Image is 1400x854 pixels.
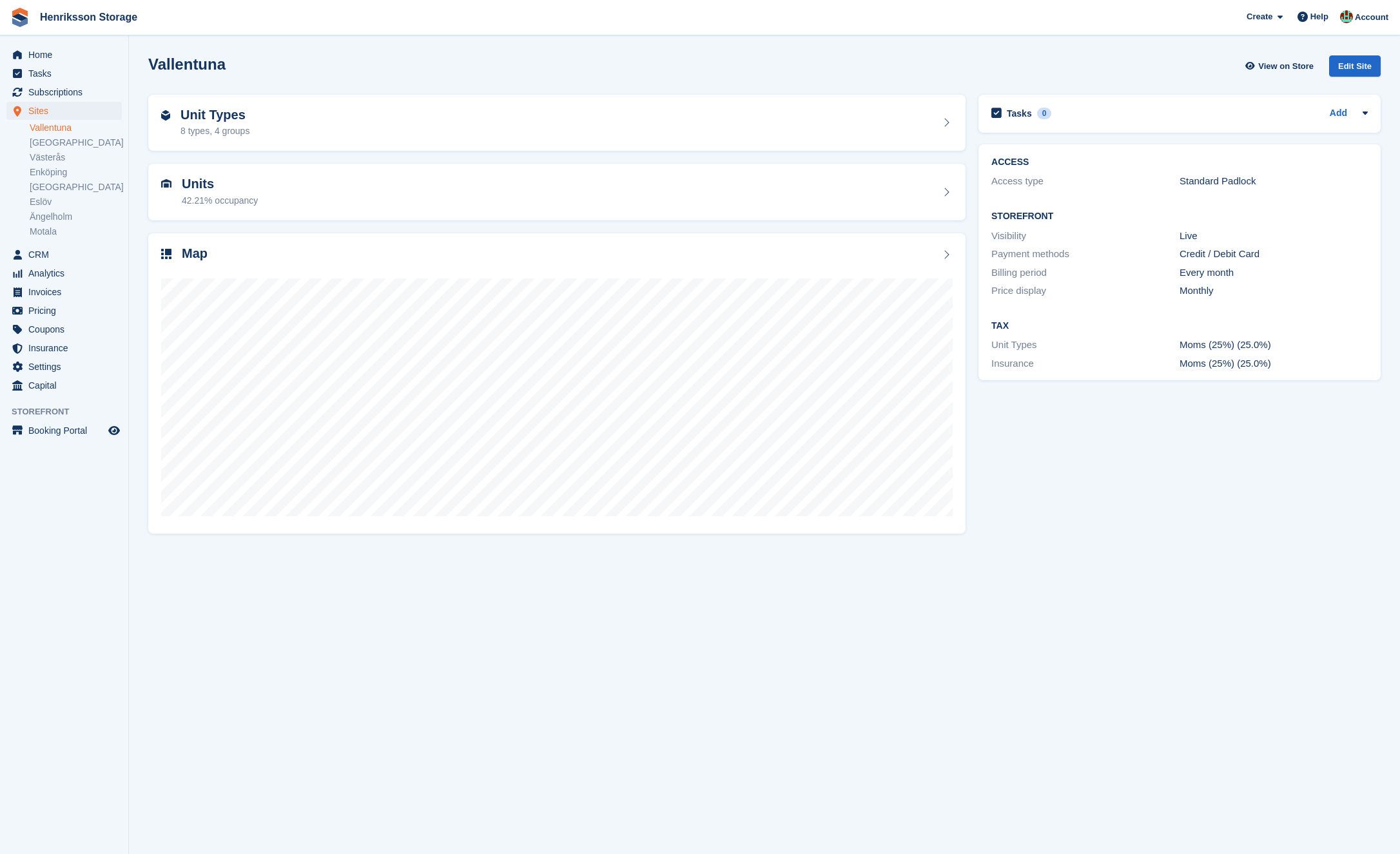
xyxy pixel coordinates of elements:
span: View on Store [1258,60,1314,73]
h2: Tax [991,321,1368,331]
a: menu [6,422,122,440]
a: Ängelholm [30,211,122,223]
a: menu [6,264,122,282]
div: Monthly [1180,284,1368,298]
span: Account [1355,11,1388,24]
a: Unit Types 8 types, 4 groups [148,95,966,151]
span: Home [28,46,106,64]
h2: Storefront [991,211,1368,222]
a: menu [6,376,122,394]
h2: ACCESS [991,157,1368,168]
div: 42.21% occupancy [182,194,258,208]
a: Vallentuna [30,122,122,134]
a: menu [6,102,122,120]
div: Visibility [991,229,1180,244]
a: menu [6,83,122,101]
img: unit-type-icn-2b2737a686de81e16bb02015468b77c625bbabd49415b5ef34ead5e3b44a266d.svg [161,110,170,121]
a: Map [148,233,966,534]
a: Motala [30,226,122,238]
a: menu [6,46,122,64]
span: Capital [28,376,106,394]
div: Moms (25%) (25.0%) [1180,356,1368,371]
img: stora-icon-8386f47178a22dfd0bd8f6a31ec36ba5ce8667c1dd55bd0f319d3a0aa187defe.svg [10,8,30,27]
span: Settings [28,358,106,376]
a: menu [6,64,122,82]
a: Preview store [106,423,122,438]
a: menu [6,283,122,301]
a: menu [6,302,122,320]
a: Enköping [30,166,122,179]
span: Pricing [28,302,106,320]
h2: Unit Types [180,108,249,122]
a: menu [6,339,122,357]
h2: Units [182,177,258,191]
div: Live [1180,229,1368,244]
span: Tasks [28,64,106,82]
div: Price display [991,284,1180,298]
a: Edit Site [1329,55,1381,82]
a: menu [6,358,122,376]
span: Coupons [28,320,106,338]
h2: Vallentuna [148,55,226,73]
div: Insurance [991,356,1180,371]
span: Invoices [28,283,106,301]
a: Henriksson Storage [35,6,142,28]
a: [GEOGRAPHIC_DATA] [30,137,122,149]
div: Edit Site [1329,55,1381,77]
a: Västerås [30,151,122,164]
a: Units 42.21% occupancy [148,164,966,220]
div: Billing period [991,266,1180,280]
div: 0 [1037,108,1052,119]
span: Subscriptions [28,83,106,101]
h2: Tasks [1007,108,1032,119]
div: Standard Padlock [1180,174,1368,189]
h2: Map [182,246,208,261]
span: Sites [28,102,106,120]
span: CRM [28,246,106,264]
div: Access type [991,174,1180,189]
div: 8 types, 4 groups [180,124,249,138]
div: Credit / Debit Card [1180,247,1368,262]
span: Create [1247,10,1272,23]
div: Every month [1180,266,1368,280]
span: Help [1310,10,1328,23]
img: Isak Martinelle [1340,10,1353,23]
img: map-icn-33ee37083ee616e46c38cad1a60f524a97daa1e2b2c8c0bc3eb3415660979fc1.svg [161,249,171,259]
span: Analytics [28,264,106,282]
img: unit-icn-7be61d7bf1b0ce9d3e12c5938cc71ed9869f7b940bace4675aadf7bd6d80202e.svg [161,179,171,188]
span: Booking Portal [28,422,106,440]
span: Insurance [28,339,106,357]
a: menu [6,320,122,338]
span: Storefront [12,405,128,418]
a: menu [6,246,122,264]
a: View on Store [1243,55,1319,77]
div: Moms (25%) (25.0%) [1180,338,1368,353]
a: Eslöv [30,196,122,208]
a: [GEOGRAPHIC_DATA] [30,181,122,193]
a: Add [1330,106,1347,121]
div: Unit Types [991,338,1180,353]
div: Payment methods [991,247,1180,262]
